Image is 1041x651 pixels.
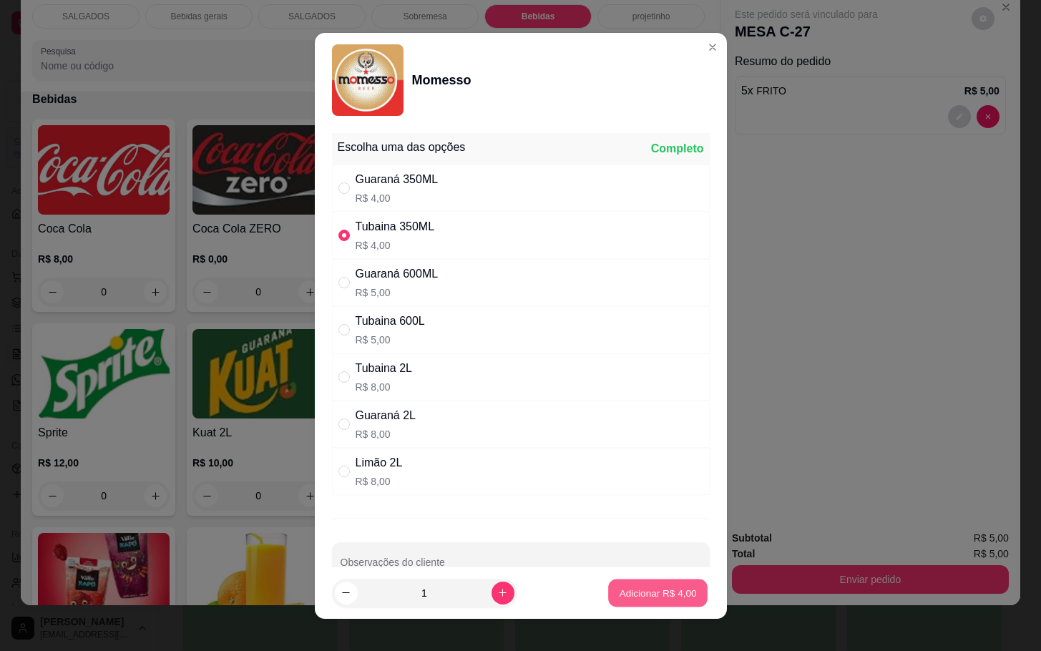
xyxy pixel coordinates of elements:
[356,265,439,283] div: Guaraná 600ML
[356,360,412,377] div: Tubaina 2L
[356,333,425,347] p: R$ 5,00
[356,313,425,330] div: Tubaina 600L
[338,139,466,156] div: Escolha uma das opções
[412,70,471,90] div: Momesso
[356,171,439,188] div: Guaraná 350ML
[335,582,358,604] button: decrease-product-quantity
[341,561,701,575] input: Observações do cliente
[620,586,697,599] p: Adicionar R$ 4,00
[356,407,416,424] div: Guaraná 2L
[332,44,404,116] img: product-image
[356,285,439,300] p: R$ 5,00
[356,218,435,235] div: Tubaina 350ML
[356,238,435,253] p: R$ 4,00
[608,579,708,607] button: Adicionar R$ 4,00
[701,36,724,59] button: Close
[356,454,403,471] div: Limão 2L
[356,380,412,394] p: R$ 8,00
[356,427,416,441] p: R$ 8,00
[356,191,439,205] p: R$ 4,00
[492,582,514,604] button: increase-product-quantity
[651,140,704,157] div: Completo
[356,474,403,489] p: R$ 8,00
